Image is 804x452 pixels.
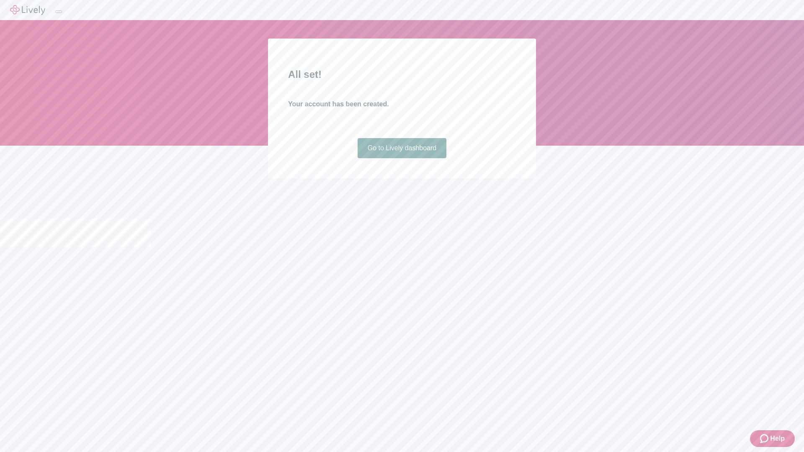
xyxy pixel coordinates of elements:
[288,99,516,109] h4: Your account has been created.
[358,138,447,158] a: Go to Lively dashboard
[55,10,62,13] button: Log out
[760,434,770,444] svg: Zendesk support icon
[750,430,795,447] button: Zendesk support iconHelp
[288,67,516,82] h2: All set!
[770,434,785,444] span: Help
[10,5,45,15] img: Lively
